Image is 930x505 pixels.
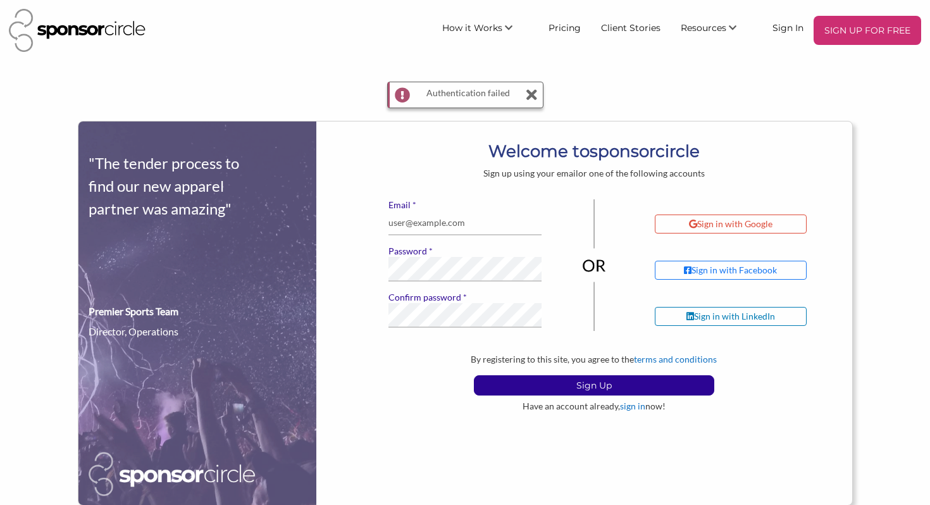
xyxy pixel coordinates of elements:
[590,141,655,161] b: sponsor
[89,304,178,319] div: Premier Sports Team
[634,354,717,365] a: terms and conditions
[538,16,591,39] a: Pricing
[762,16,814,39] a: Sign In
[388,199,542,211] label: Email
[474,376,714,395] p: Sign Up
[655,261,843,280] a: Sign in with Facebook
[336,168,852,179] div: Sign up using your email
[336,354,852,412] div: By registering to this site, you agree to the Have an account already, now!
[689,218,772,230] div: Sign in with Google
[388,292,542,303] label: Confirm password
[474,375,714,396] button: Sign Up
[620,401,645,411] a: sign in
[442,22,502,34] span: How it Works
[336,140,852,163] h1: Welcome to circle
[582,199,606,331] img: or-divider-vertical-04be836281eac2ff1e2d8b3dc99963adb0027f4cd6cf8dbd6b945673e6b3c68b.png
[655,215,843,234] a: Sign in with Google
[89,324,178,339] div: Director, Operations
[671,16,762,45] li: Resources
[591,16,671,39] a: Client Stories
[420,82,516,108] div: Authentication failed
[388,246,542,257] label: Password
[89,452,256,496] img: Sponsor Circle Logo
[388,211,542,235] input: user@example.com
[578,168,705,178] span: or one of the following accounts
[819,21,916,40] p: SIGN UP FOR FREE
[9,9,146,52] img: Sponsor Circle Logo
[432,16,538,45] li: How it Works
[89,152,256,220] div: "The tender process to find our new apparel partner was amazing"
[681,22,726,34] span: Resources
[686,311,775,322] div: Sign in with LinkedIn
[655,307,843,326] a: Sign in with LinkedIn
[684,265,777,276] div: Sign in with Facebook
